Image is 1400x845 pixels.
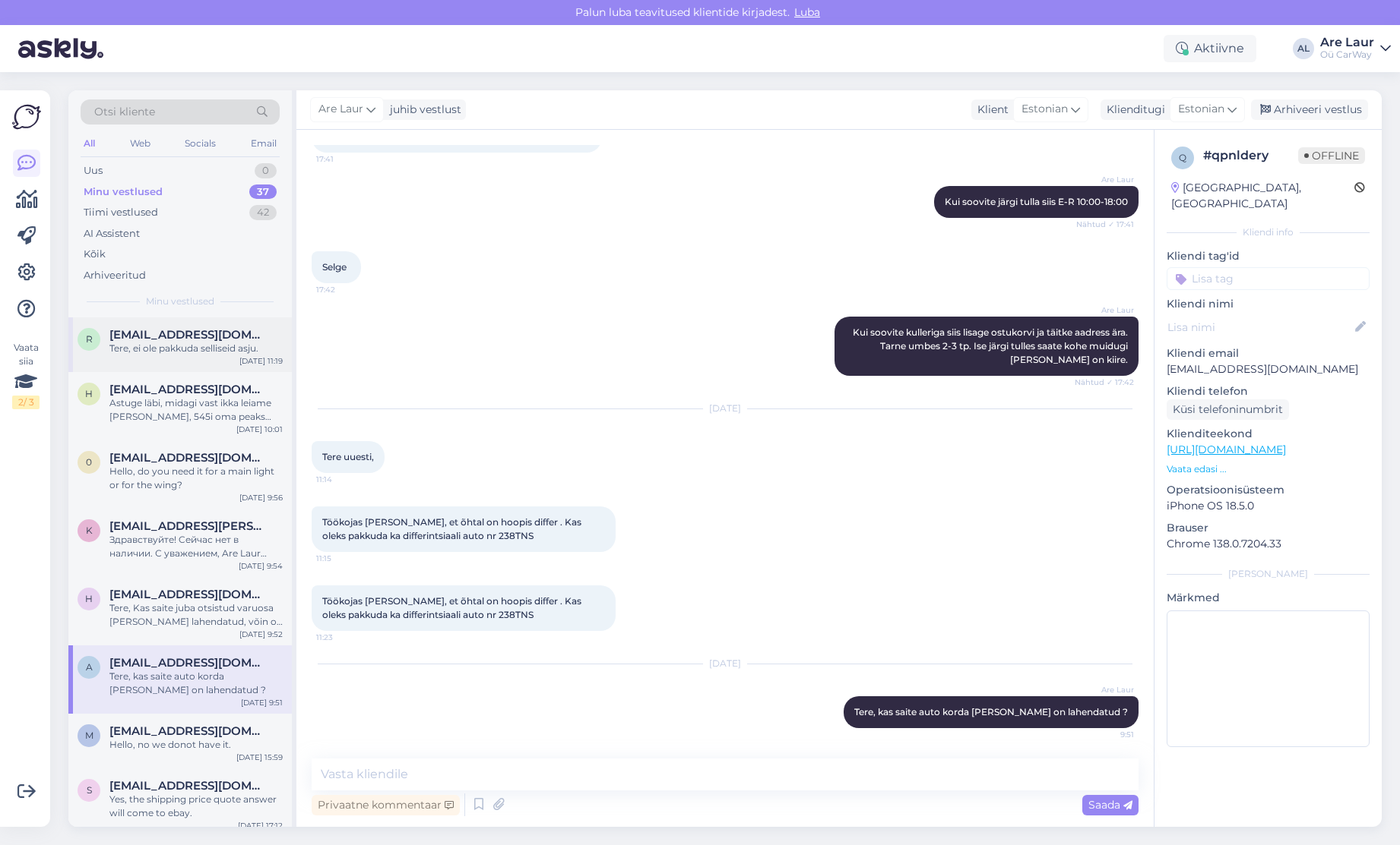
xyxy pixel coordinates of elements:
[1167,383,1370,399] p: Kliendi telefon
[86,525,93,536] span: k
[1077,304,1134,316] span: Are Laur
[1179,152,1186,163] span: q
[1167,536,1370,552] p: Chrome 138.0.7204.33
[87,784,92,796] span: s
[1167,267,1370,290] input: Lisa tag
[790,5,825,19] span: Luba
[109,588,268,601] span: helerinlokutsievski@hotmail.com
[322,595,584,620] span: Töökojas [PERSON_NAME], et õhtal on hoopis differ . Kas oleks pakkuda ka differintsiaali auto nr ...
[84,184,163,200] div: Minu vestlused
[239,629,283,640] div: [DATE] 9:52
[1320,36,1374,49] div: Are Laur
[1167,462,1370,476] p: Vaata edasi ...
[318,101,363,118] span: Are Laur
[1167,567,1370,581] div: [PERSON_NAME]
[971,102,1009,118] div: Klient
[1320,49,1374,61] div: Oü CarWay
[255,163,277,178] div: 0
[1167,498,1370,514] p: iPhone OS 18.5.0
[109,396,283,424] div: Astuge läbi, midagi vast ikka leiame [PERSON_NAME], 545i oma peaks olema suhteliselt sarnane ja e...
[1298,147,1365,164] span: Offline
[109,670,283,697] div: Tere, kas saite auto korda [PERSON_NAME] on lahendatud ?
[1167,225,1370,239] div: Kliendi info
[85,730,93,741] span: m
[316,284,373,295] span: 17:42
[312,402,1139,415] div: [DATE]
[316,474,373,485] span: 11:14
[1167,443,1286,456] a: [URL][DOMAIN_NAME]
[1167,345,1370,361] p: Kliendi email
[109,465,283,492] div: Hello, do you need it for a main light or for the wing?
[1167,296,1370,312] p: Kliendi nimi
[109,793,283,820] div: Yes, the shipping price quote answer will come to ebay.
[109,342,283,355] div: Tere, ei ole pakkuda selliseid asju.
[1320,36,1391,61] a: Are LaurOü CarWay
[85,388,93,399] span: h
[1076,219,1134,230] span: Nähtud ✓ 17:41
[249,205,277,220] div: 42
[12,341,40,409] div: Vaata siia
[384,102,461,118] div: juhib vestlust
[127,134,154,153] div: Web
[1293,38,1314,59] div: AL
[1077,174,1134,185] span: Are Laur
[236,752,283,763] div: [DATE] 15:59
[322,261,347,273] span: Selge
[84,163,103,178] div: Uus
[322,516,584,541] span: Töökojas [PERSON_NAME], et õhtal on hoopis differ . Kas oleks pakkuda ka differintsiaali auto nr ...
[109,328,268,342] span: robertkala4@gmail.com
[1077,684,1134,695] span: Are Laur
[1167,319,1352,336] input: Lisa nimi
[241,697,283,708] div: [DATE] 9:51
[109,601,283,629] div: Tere, Kas saite juba otsistud varuosa [PERSON_NAME] lahendatud, võin on veel mure aktuaalne ?
[81,134,98,153] div: All
[1164,35,1256,62] div: Aktiivne
[1021,101,1068,118] span: Estonian
[249,184,277,200] div: 37
[85,593,93,604] span: h
[1167,590,1370,606] p: Märkmed
[84,205,158,220] div: Tiimi vestlused
[109,533,283,560] div: Здравствуйте! Cейчас нет в наличии. С уважением, Are Laur 56508165 [DOMAIN_NAME] Carway Oü
[248,134,280,153] div: Email
[853,326,1130,365] span: Kui soovite kulleriga siis lisage ostukorvi ja täitke aadress ära. Tarne umbes 2-3 tp. Ise järgi ...
[84,226,140,241] div: AI Assistent
[322,451,374,462] span: Tere uuesti,
[1088,798,1132,812] span: Saada
[84,247,106,262] div: Kõik
[86,661,93,673] span: a
[239,355,283,367] div: [DATE] 11:19
[109,519,268,533] span: kirill.meinert@gmail.com
[1075,377,1134,388] span: Nähtud ✓ 17:42
[1251,99,1368,120] div: Arhiveeri vestlus
[86,456,92,468] span: 0
[1101,102,1165,118] div: Klienditugi
[109,779,268,793] span: shopping@kactus.nl
[1167,426,1370,442] p: Klienditeekond
[182,134,219,153] div: Socials
[1167,248,1370,264] p: Kliendi tag'id
[1167,520,1370,536] p: Brauser
[312,795,460,815] div: Privaatne kommentaar
[238,820,283,831] div: [DATE] 17:12
[316,153,373,165] span: 17:41
[1077,729,1134,740] span: 9:51
[1178,101,1224,118] span: Estonian
[316,632,373,643] span: 11:23
[1171,180,1354,212] div: [GEOGRAPHIC_DATA], [GEOGRAPHIC_DATA]
[146,295,214,308] span: Minu vestlused
[109,738,283,752] div: Hello, no we donot have it.
[945,196,1128,207] span: Kui soovite järgi tulla siis E-R 10:00-18:00
[109,383,268,396] span: helerinlokutsievski@hotmail.com
[1167,361,1370,377] p: [EMAIL_ADDRESS][DOMAIN_NAME]
[109,724,268,738] span: m.tyrsa@gmail.com
[12,396,40,409] div: 2 / 3
[1167,399,1289,420] div: Küsi telefoninumbrit
[1203,147,1298,165] div: # qpnldery
[239,492,283,503] div: [DATE] 9:56
[109,451,268,465] span: 0951764237m@gmail.com
[109,656,268,670] span: alar.aasoja@gmail.com
[12,102,41,131] img: Askly Logo
[94,104,155,120] span: Otsi kliente
[316,553,373,564] span: 11:15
